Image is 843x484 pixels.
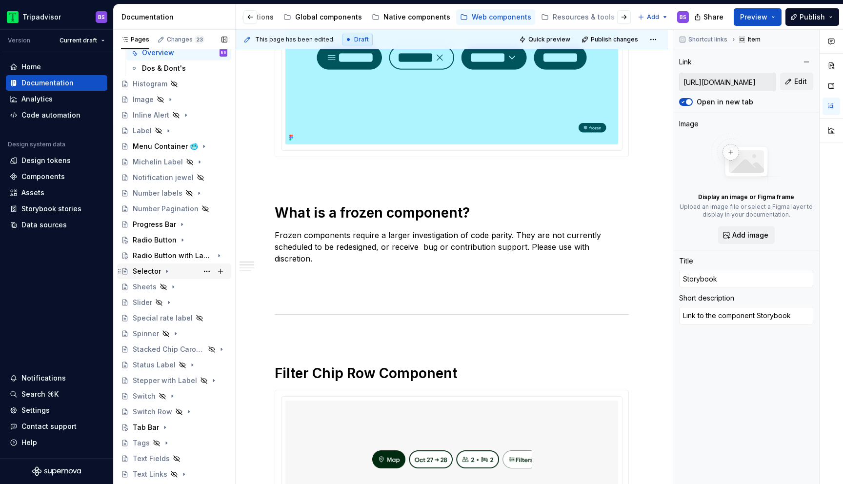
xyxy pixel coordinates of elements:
div: Number Pagination [133,204,199,214]
div: Stepper with Label [133,376,197,385]
div: Histogram [133,79,167,89]
div: Resources & tools [553,12,615,22]
a: Components [6,169,107,184]
div: Selector [133,266,161,276]
svg: Supernova Logo [32,466,81,476]
button: Quick preview [516,33,575,46]
div: Components [21,172,65,181]
a: Design tokens [6,153,107,168]
span: Shortcut links [688,36,727,43]
div: Documentation [121,12,231,22]
div: Data sources [21,220,67,230]
span: Edit [794,77,807,86]
div: Changes [167,36,204,43]
a: Tab Bar [117,420,231,435]
a: Status Label [117,357,231,373]
div: BS [680,13,686,21]
button: Share [689,8,730,26]
a: Native components [368,9,454,25]
div: Global components [295,12,362,22]
div: Michelin Label [133,157,183,167]
div: Documentation [21,78,74,88]
span: Quick preview [528,36,570,43]
div: Progress Bar [133,220,176,229]
div: Menu Container 🥶 [133,141,198,151]
a: Text Links [117,466,231,482]
a: Radio Button with Label [117,248,231,263]
div: BS [98,13,105,21]
button: Help [6,435,107,450]
a: Tags [117,435,231,451]
div: Number labels [133,188,182,198]
button: Current draft [55,34,109,47]
div: Text Fields [133,454,170,464]
div: Link [679,57,692,67]
a: Inline Alert [117,107,231,123]
a: Notification jewel [117,170,231,185]
span: Current draft [60,37,97,44]
div: Tab Bar [133,423,159,432]
div: Assets [21,188,44,198]
a: Number labels [117,185,231,201]
a: Global components [280,9,366,25]
a: Image [117,92,231,107]
a: Switch [117,388,231,404]
span: This page has been edited. [255,36,335,43]
a: Label [117,123,231,139]
a: Number Pagination [117,201,231,217]
p: Upload an image file or select a Figma layer to display in your documentation. [679,203,813,219]
button: Notifications [6,370,107,386]
div: Spinner [133,329,159,339]
div: Design system data [8,141,65,148]
img: 0ed0e8b8-9446-497d-bad0-376821b19aa5.png [7,11,19,23]
div: Design tokens [21,156,71,165]
a: Stacked Chip Carousel [117,342,231,357]
a: Special rate label [117,310,231,326]
div: Status Label [133,360,176,370]
button: Publish [785,8,839,26]
a: Histogram [117,76,231,92]
a: Home [6,59,107,75]
div: Analytics [21,94,53,104]
div: Page tree [54,7,445,27]
button: Search ⌘K [6,386,107,402]
a: Resources & tools [537,9,629,25]
a: Assets [6,185,107,201]
div: Native components [383,12,450,22]
div: Tripadvisor [22,12,61,22]
div: Notifications [21,373,66,383]
button: Add [635,10,671,24]
a: Stepper with Label [117,373,231,388]
span: Add [647,13,659,21]
a: Radio Button [117,232,231,248]
a: Settings [6,403,107,418]
div: Switch [133,391,156,401]
a: Menu Container 🥶 [117,139,231,154]
div: Pages [121,36,149,43]
a: Slider [117,295,231,310]
a: OverviewBS [126,45,231,60]
button: Add image [718,226,775,244]
div: Slider [133,298,152,307]
div: Label [133,126,152,136]
a: Web components [456,9,535,25]
h1: What is a frozen component? [275,204,629,222]
div: Text Links [133,469,167,479]
label: Open in new tab [697,97,753,107]
a: Documentation [6,75,107,91]
button: Contact support [6,419,107,434]
span: Add image [732,230,768,240]
a: Progress Bar [117,217,231,232]
div: BS [221,48,226,58]
div: Code automation [21,110,80,120]
div: Dos & Dont's [142,63,186,73]
button: Shortcut links [676,33,732,46]
a: Data sources [6,217,107,233]
span: Preview [740,12,767,22]
div: Image [133,95,154,104]
textarea: Link to the component Storybook [679,307,813,324]
div: Home [21,62,41,72]
div: Storybook stories [21,204,81,214]
a: Analytics [6,91,107,107]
